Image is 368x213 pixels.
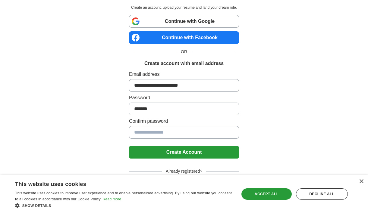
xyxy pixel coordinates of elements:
[144,60,224,67] h1: Create account with email address
[129,71,239,78] label: Email address
[15,191,232,201] span: This website uses cookies to improve user experience and to enable personalised advertising. By u...
[162,168,206,174] span: Already registered?
[241,188,291,200] div: Accept all
[129,118,239,125] label: Confirm password
[129,31,239,44] a: Continue with Facebook
[15,179,218,188] div: This website uses cookies
[359,179,363,184] div: Close
[129,15,239,28] a: Continue with Google
[129,146,239,159] button: Create Account
[177,49,191,55] span: OR
[22,204,51,208] span: Show details
[130,5,238,10] p: Create an account, upload your resume and land your dream role.
[296,188,348,200] div: Decline all
[129,94,239,101] label: Password
[102,197,121,201] a: Read more, opens a new window
[15,202,233,208] div: Show details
